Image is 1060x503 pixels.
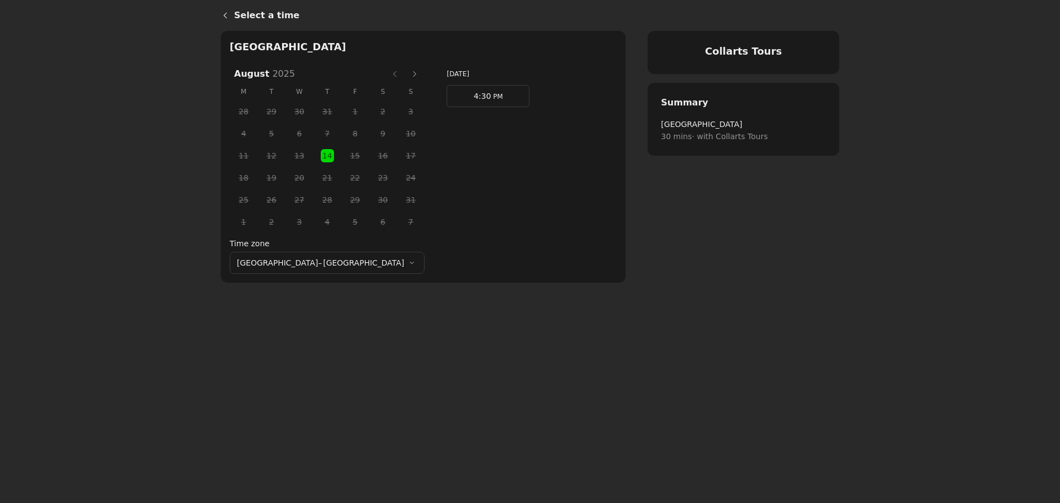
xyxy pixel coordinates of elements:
[319,103,336,120] span: 31
[386,65,404,83] button: Previous month
[375,147,391,164] span: 16
[265,149,278,162] button: Tuesday, 12 August 2025
[375,214,391,230] span: 6
[263,170,280,186] span: 19
[661,130,826,142] span: 30 mins · with Collarts Tours
[321,171,334,184] button: Thursday, 21 August 2025
[235,192,252,208] span: 25
[397,83,425,100] span: S
[291,170,308,186] span: 20
[265,127,278,140] button: Tuesday, 5 August 2025
[319,125,336,142] span: 7
[404,193,417,207] button: Sunday, 31 August 2025
[321,127,334,140] button: Thursday, 7 August 2025
[293,215,306,229] button: Wednesday, 3 September 2025
[347,103,363,120] span: 1
[348,127,362,140] button: Friday, 8 August 2025
[235,214,252,230] span: 1
[293,193,306,207] button: Wednesday, 27 August 2025
[263,192,280,208] span: 26
[265,193,278,207] button: Tuesday, 26 August 2025
[447,68,614,80] h3: [DATE]
[347,147,363,164] span: 15
[313,83,341,100] span: T
[319,147,336,164] span: 14
[319,170,336,186] span: 21
[291,214,308,230] span: 3
[347,192,363,208] span: 29
[377,127,390,140] button: Saturday, 9 August 2025
[235,170,252,186] span: 18
[375,103,391,120] span: 2
[212,2,234,29] a: Back
[661,118,826,130] span: [GEOGRAPHIC_DATA]
[230,40,617,54] h2: [GEOGRAPHIC_DATA]
[237,171,250,184] button: Monday, 18 August 2025
[348,171,362,184] button: Friday, 22 August 2025
[291,147,308,164] span: 13
[235,125,252,142] span: 4
[447,85,529,107] a: 4:30 PM
[402,125,419,142] span: 10
[491,93,502,100] span: PM
[404,215,417,229] button: Sunday, 7 September 2025
[293,171,306,184] button: Wednesday, 20 August 2025
[402,147,419,164] span: 17
[377,149,390,162] button: Saturday, 16 August 2025
[474,92,491,100] span: 4:30
[263,214,280,230] span: 2
[265,171,278,184] button: Tuesday, 19 August 2025
[404,171,417,184] button: Sunday, 24 August 2025
[377,193,390,207] button: Saturday, 30 August 2025
[402,170,419,186] span: 24
[404,149,417,162] button: Sunday, 17 August 2025
[263,103,280,120] span: 29
[402,192,419,208] span: 31
[321,149,334,162] button: Thursday, 14 August 2025 selected
[230,83,257,100] span: M
[348,193,362,207] button: Friday, 29 August 2025
[230,237,425,250] label: Time zone
[404,127,417,140] button: Sunday, 10 August 2025
[348,105,362,118] button: Friday, 1 August 2025
[265,215,278,229] button: Tuesday, 2 September 2025
[347,214,363,230] span: 5
[293,127,306,140] button: Wednesday, 6 August 2025
[263,125,280,142] span: 5
[377,215,390,229] button: Saturday, 6 September 2025
[237,105,250,118] button: Monday, 28 July 2025
[230,67,385,81] h3: August
[237,215,250,229] button: Monday, 1 September 2025
[291,192,308,208] span: 27
[237,149,250,162] button: Monday, 11 August 2025
[348,215,362,229] button: Friday, 5 September 2025
[319,192,336,208] span: 28
[291,103,308,120] span: 30
[263,147,280,164] span: 12
[377,105,390,118] button: Saturday, 2 August 2025
[347,125,363,142] span: 8
[237,127,250,140] button: Monday, 4 August 2025
[377,171,390,184] button: Saturday, 23 August 2025
[235,103,252,120] span: 28
[321,215,334,229] button: Thursday, 4 September 2025
[321,193,334,207] button: Thursday, 28 August 2025
[406,65,423,83] button: Next month
[375,170,391,186] span: 23
[230,252,425,274] button: [GEOGRAPHIC_DATA]–[GEOGRAPHIC_DATA]
[235,147,252,164] span: 11
[341,83,369,100] span: F
[257,83,285,100] span: T
[347,170,363,186] span: 22
[293,149,306,162] button: Wednesday, 13 August 2025
[348,149,362,162] button: Friday, 15 August 2025
[321,105,334,118] button: Thursday, 31 July 2025
[661,96,826,109] h2: Summary
[272,68,295,79] span: 2025
[293,105,306,118] button: Wednesday, 30 July 2025
[237,193,250,207] button: Monday, 25 August 2025
[404,105,417,118] button: Sunday, 3 August 2025
[402,214,419,230] span: 7
[265,105,278,118] button: Tuesday, 29 July 2025
[285,83,313,100] span: W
